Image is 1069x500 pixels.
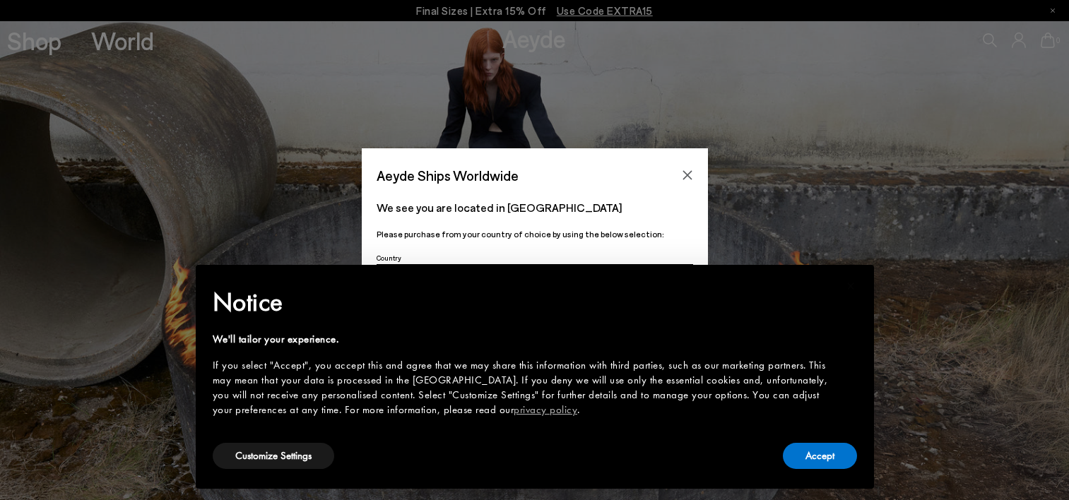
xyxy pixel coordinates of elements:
[834,269,868,303] button: Close this notice
[213,284,834,321] h2: Notice
[213,332,834,347] div: We'll tailor your experience.
[213,443,334,469] button: Customize Settings
[377,227,693,241] p: Please purchase from your country of choice by using the below selection:
[377,163,519,188] span: Aeyde Ships Worldwide
[213,358,834,417] div: If you select "Accept", you accept this and agree that we may share this information with third p...
[677,165,698,186] button: Close
[377,199,693,216] p: We see you are located in [GEOGRAPHIC_DATA]
[846,275,856,297] span: ×
[783,443,857,469] button: Accept
[514,403,577,417] a: privacy policy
